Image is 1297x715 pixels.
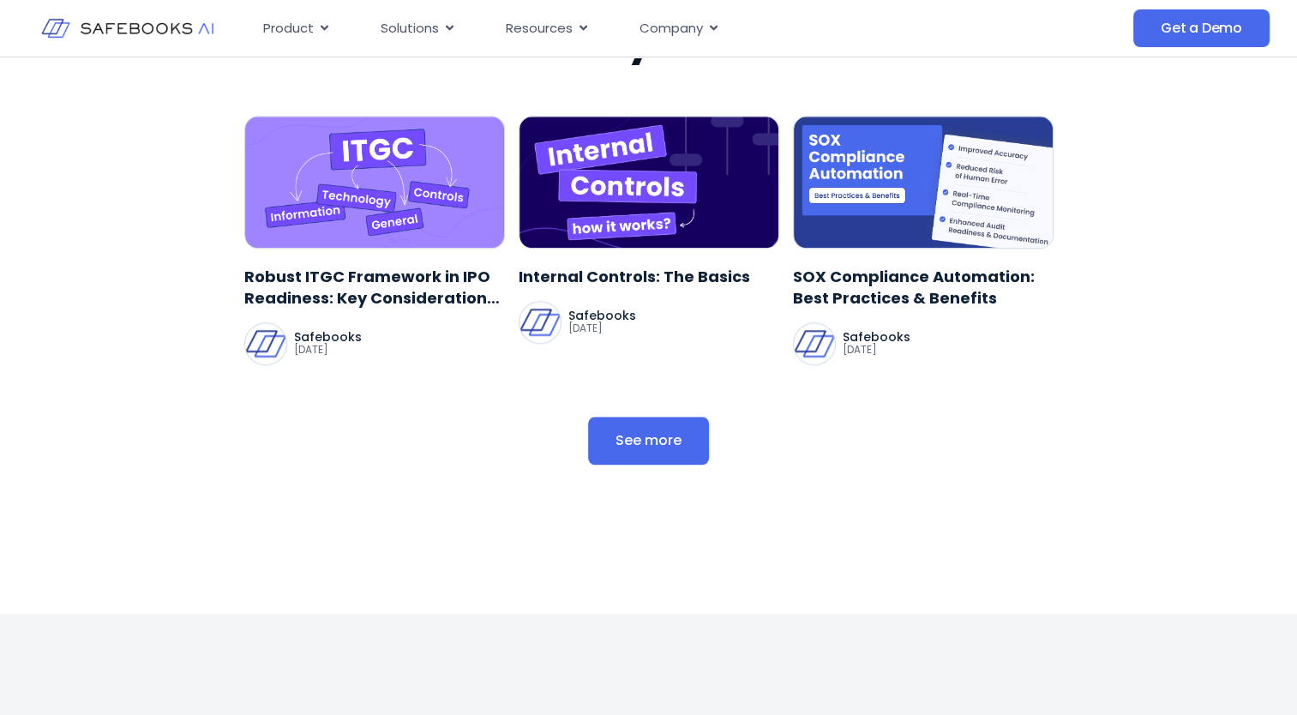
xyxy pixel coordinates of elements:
[843,331,910,343] p: Safebooks
[294,343,362,357] p: [DATE]
[245,323,286,364] img: Safebooks
[588,417,709,465] a: See more
[244,116,505,249] img: ITGC_Framework_IPO_Readiness_1-1745304749116.png
[506,19,573,39] span: Resources
[568,321,636,335] p: [DATE]
[793,266,1054,309] a: SOX Compliance Automation: Best Practices & Benefits
[244,266,505,309] a: Robust ITGC Framework in IPO Readiness: Key Considerations for CIOs
[843,343,910,357] p: [DATE]
[568,309,636,321] p: Safebooks
[519,266,779,287] a: Internal Controls: The Basics
[1161,20,1242,37] span: Get a Demo
[1133,9,1270,47] a: Get a Demo
[519,116,779,249] img: Internal_Controls_Basics_1-1745252812955.png
[249,12,987,45] nav: Menu
[794,323,835,364] img: Safebooks
[294,331,362,343] p: Safebooks
[469,16,829,64] h2: You may also like
[263,19,314,39] span: Product
[381,19,439,39] span: Solutions
[249,12,987,45] div: Menu Toggle
[519,302,561,343] img: Safebooks
[793,116,1054,249] img: SOX_Compliance_Automation_Best_Practices_3-1745252282742.png
[639,19,703,39] span: Company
